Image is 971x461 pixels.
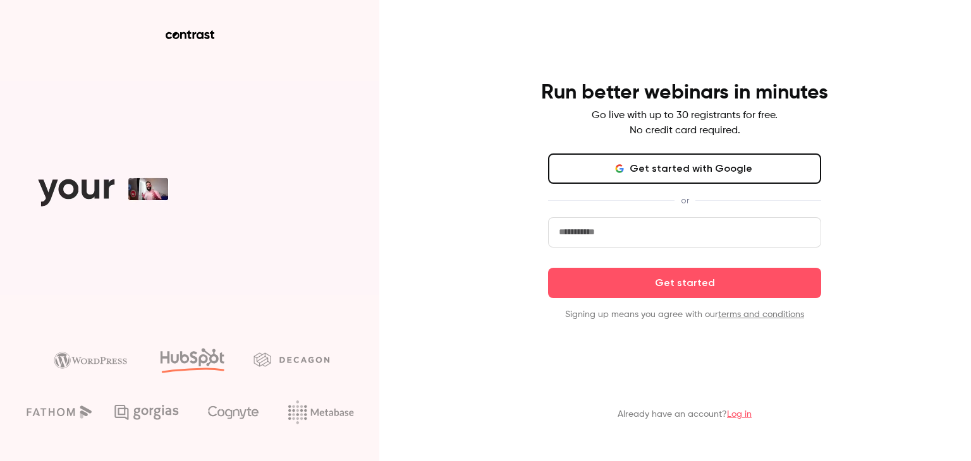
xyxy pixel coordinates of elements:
a: Log in [727,410,752,419]
button: Get started [548,268,821,298]
p: Signing up means you agree with our [548,308,821,321]
span: or [675,194,695,207]
img: decagon [253,352,329,366]
h4: Run better webinars in minutes [541,80,828,105]
button: Get started with Google [548,153,821,184]
p: Already have an account? [618,408,752,421]
a: terms and conditions [718,310,804,319]
p: Go live with up to 30 registrants for free. No credit card required. [592,108,778,138]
